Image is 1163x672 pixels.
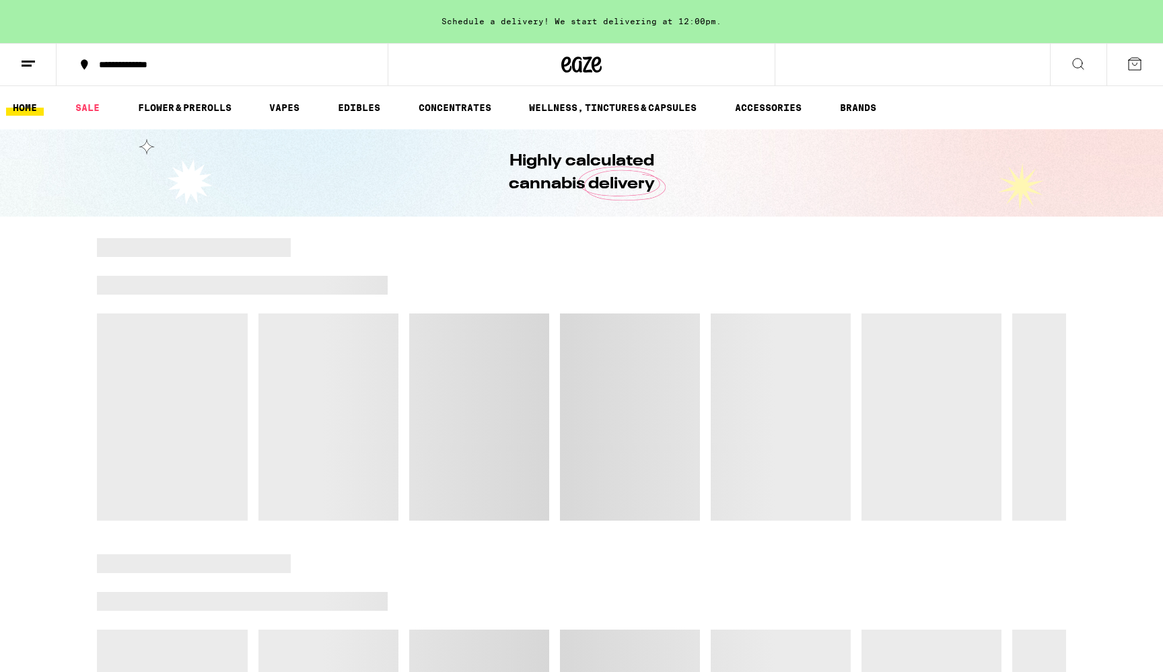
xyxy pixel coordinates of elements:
[412,100,498,116] a: CONCENTRATES
[131,100,238,116] a: FLOWER & PREROLLS
[331,100,387,116] a: EDIBLES
[522,100,703,116] a: WELLNESS, TINCTURES & CAPSULES
[728,100,808,116] a: ACCESSORIES
[470,150,693,196] h1: Highly calculated cannabis delivery
[6,100,44,116] a: HOME
[262,100,306,116] a: VAPES
[69,100,106,116] a: SALE
[833,100,883,116] a: BRANDS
